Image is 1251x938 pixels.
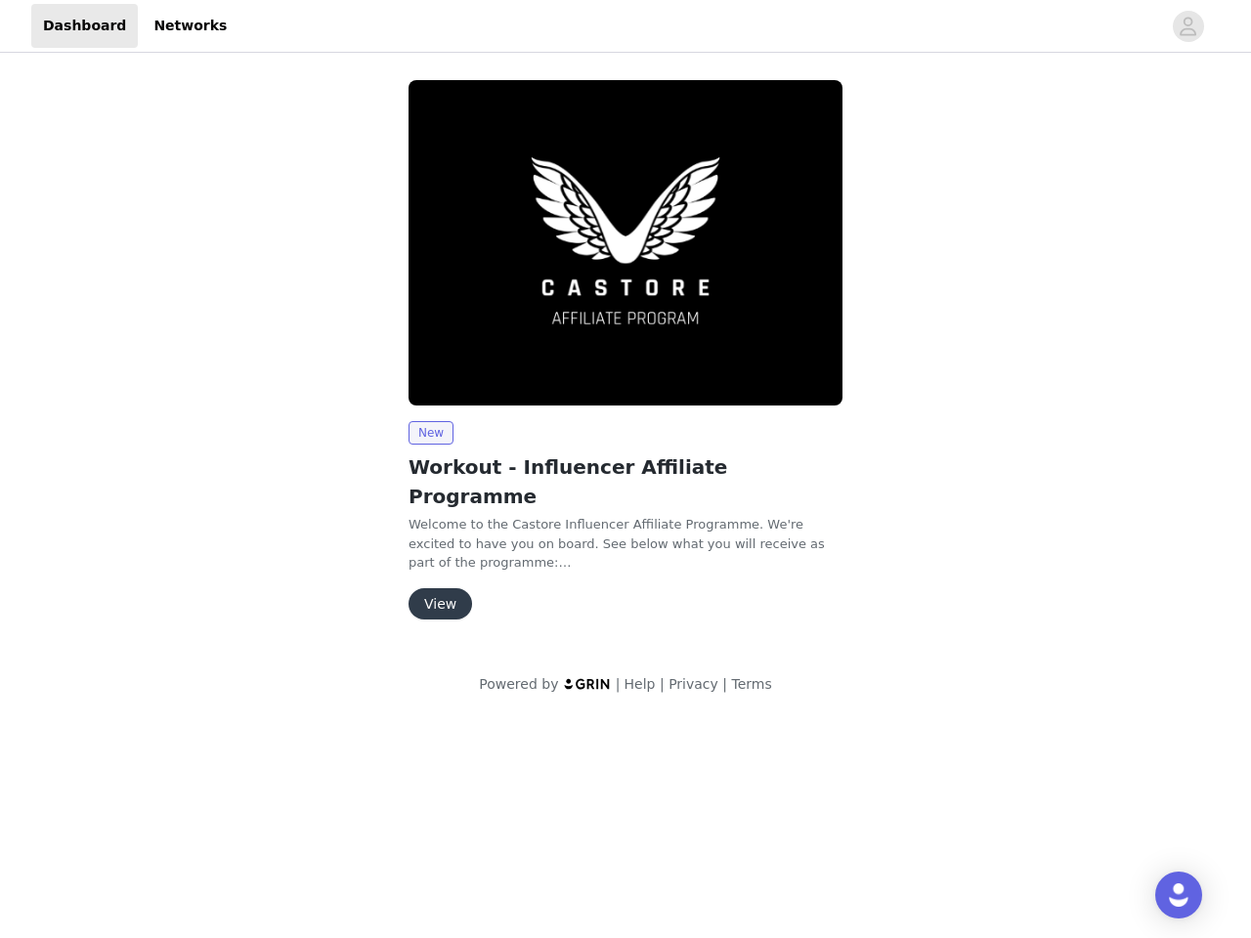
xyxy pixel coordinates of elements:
[669,676,718,692] a: Privacy
[409,588,472,619] button: View
[660,676,665,692] span: |
[1155,872,1202,918] div: Open Intercom Messenger
[563,677,612,690] img: logo
[1179,11,1197,42] div: avatar
[409,515,842,573] p: Welcome to the Castore Influencer Affiliate Programme. We're excited to have you on board. See be...
[409,452,842,511] h2: Workout - Influencer Affiliate Programme
[31,4,138,48] a: Dashboard
[409,421,453,445] span: New
[731,676,771,692] a: Terms
[409,597,472,612] a: View
[616,676,621,692] span: |
[722,676,727,692] span: |
[479,676,558,692] span: Powered by
[142,4,238,48] a: Networks
[409,80,842,405] img: Castore
[625,676,656,692] a: Help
